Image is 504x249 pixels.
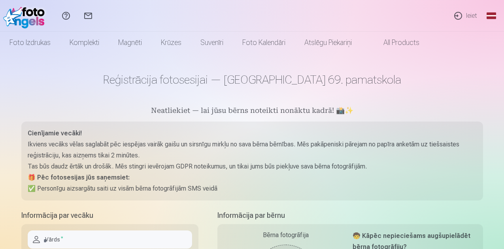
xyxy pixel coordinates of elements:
h5: Informācija par vecāku [21,210,198,221]
a: Komplekti [60,32,109,54]
a: Atslēgu piekariņi [295,32,361,54]
p: Ikviens vecāks vēlas saglabāt pēc iespējas vairāk gaišu un sirsnīgu mirkļu no sava bērna bērnības... [28,139,477,161]
a: Krūzes [151,32,191,54]
p: Tas būs daudz ērtāk un drošāk. Mēs stingri ievērojam GDPR noteikumus, un tikai jums būs piekļuve ... [28,161,477,172]
h5: Neatliekiet — lai jūsu bērns noteikti nonāktu kadrā! 📸✨ [21,106,483,117]
h5: Informācija par bērnu [217,210,483,221]
strong: Cienījamie vecāki! [28,129,82,137]
a: Magnēti [109,32,151,54]
strong: 🎁 Pēc fotosesijas jūs saņemsiet: [28,174,130,181]
div: Bērna fotogrāfija [224,230,348,240]
p: ✅ Personīgu aizsargātu saiti uz visām bērna fotogrāfijām SMS veidā [28,183,477,194]
h1: Reģistrācija fotosesijai — [GEOGRAPHIC_DATA] 69. pamatskola [21,73,483,87]
a: Foto kalendāri [233,32,295,54]
a: All products [361,32,429,54]
a: Suvenīri [191,32,233,54]
img: /fa1 [3,3,49,28]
